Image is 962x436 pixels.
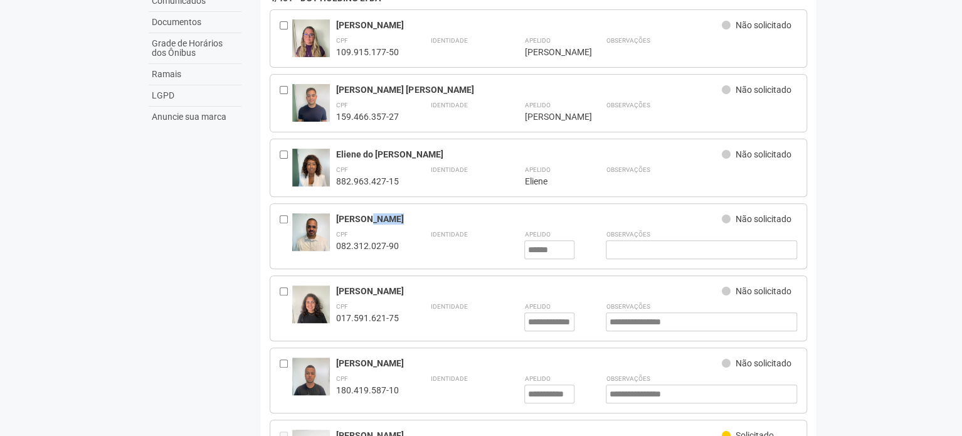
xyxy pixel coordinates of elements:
[149,12,241,33] a: Documentos
[292,19,330,70] img: user.jpg
[606,231,650,238] strong: Observações
[430,231,467,238] strong: Identidade
[524,176,574,187] div: Eliene
[336,285,722,297] div: [PERSON_NAME]
[524,166,550,173] strong: Apelido
[606,375,650,382] strong: Observações
[736,214,791,224] span: Não solicitado
[149,33,241,64] a: Grade de Horários dos Ônibus
[430,303,467,310] strong: Identidade
[430,37,467,44] strong: Identidade
[336,213,722,225] div: [PERSON_NAME]
[292,285,330,336] img: user.jpg
[336,111,399,122] div: 159.466.357-27
[292,149,330,199] img: user.jpg
[524,303,550,310] strong: Apelido
[292,84,330,134] img: user.jpg
[606,166,650,173] strong: Observações
[336,375,348,382] strong: CPF
[606,102,650,109] strong: Observações
[736,85,791,95] span: Não solicitado
[524,231,550,238] strong: Apelido
[336,240,399,252] div: 082.312.027-90
[524,102,550,109] strong: Apelido
[430,375,467,382] strong: Identidade
[524,46,574,58] div: [PERSON_NAME]
[336,46,399,58] div: 109.915.177-50
[736,149,791,159] span: Não solicitado
[336,312,399,324] div: 017.591.621-75
[336,166,348,173] strong: CPF
[336,84,722,95] div: [PERSON_NAME] [PERSON_NAME]
[336,231,348,238] strong: CPF
[336,303,348,310] strong: CPF
[524,375,550,382] strong: Apelido
[292,213,330,263] img: user.jpg
[524,111,574,122] div: [PERSON_NAME]
[736,286,791,296] span: Não solicitado
[149,64,241,85] a: Ramais
[149,85,241,107] a: LGPD
[606,37,650,44] strong: Observações
[430,102,467,109] strong: Identidade
[292,358,330,408] img: user.jpg
[430,166,467,173] strong: Identidade
[149,107,241,127] a: Anuncie sua marca
[336,358,722,369] div: [PERSON_NAME]
[336,19,722,31] div: [PERSON_NAME]
[524,37,550,44] strong: Apelido
[736,20,791,30] span: Não solicitado
[336,102,348,109] strong: CPF
[336,385,399,396] div: 180.419.587-10
[736,358,791,368] span: Não solicitado
[606,303,650,310] strong: Observações
[336,176,399,187] div: 882.963.427-15
[336,37,348,44] strong: CPF
[336,149,722,160] div: Eliene do [PERSON_NAME]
